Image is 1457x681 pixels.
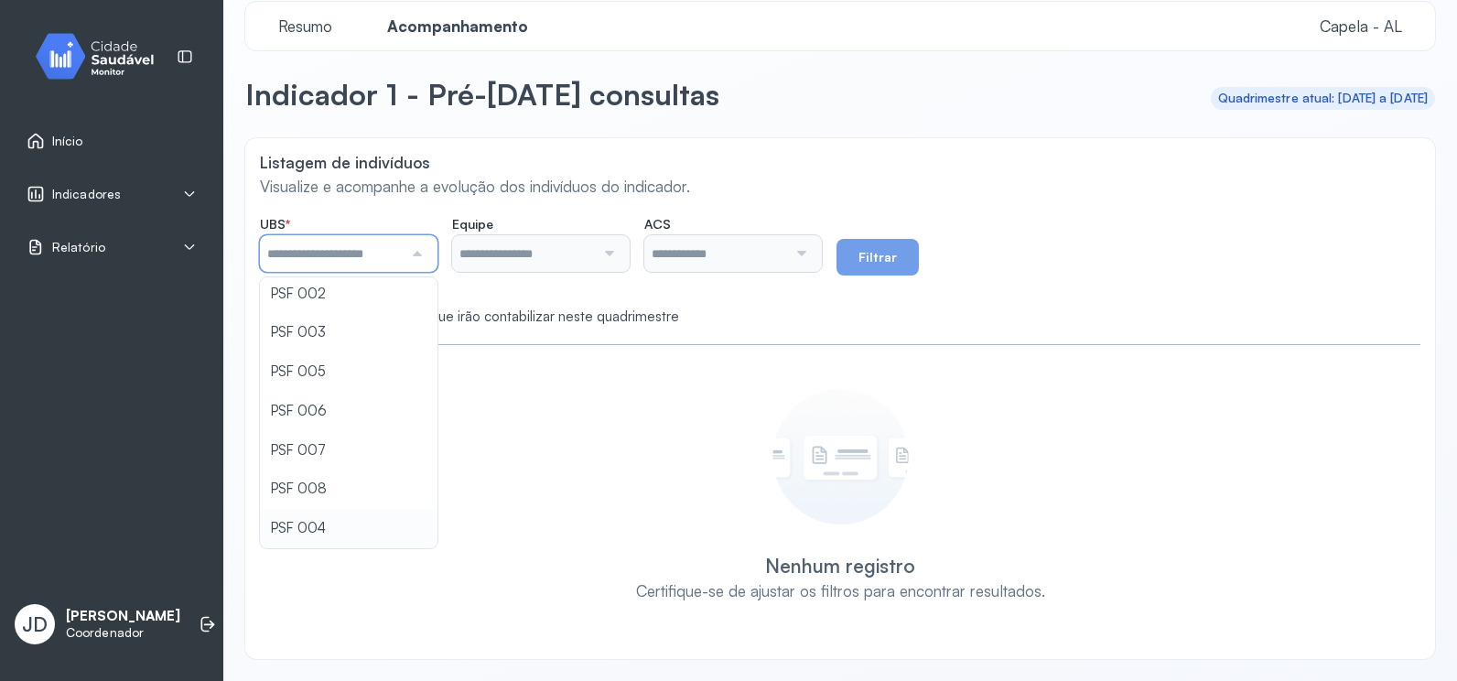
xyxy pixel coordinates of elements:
[66,608,180,625] p: [PERSON_NAME]
[836,239,919,276] button: Filtrar
[282,308,679,326] label: Exibir apenas indivíduos que irão contabilizar neste quadrimestre
[245,76,719,113] p: Indicador 1 - Pré-[DATE] consultas
[260,392,437,431] li: PSF 006
[376,16,539,36] span: Acompanhamento
[260,17,351,36] a: Resumo
[66,625,180,641] p: Coordenador
[369,17,546,36] a: Acompanhamento
[636,581,1045,600] div: Certifique-se de ajustar os filtros para encontrar resultados.
[19,29,184,83] img: monitor.svg
[260,352,437,392] li: PSF 005
[52,187,121,202] span: Indicadores
[772,389,909,524] img: Imagem de empty state
[260,431,437,470] li: PSF 007
[260,470,437,509] li: PSF 008
[1218,91,1429,106] div: Quadrimestre atual: [DATE] a [DATE]
[765,554,915,578] div: Nenhum registro
[267,16,343,36] span: Resumo
[260,313,437,352] li: PSF 003
[260,153,1420,172] p: Listagem de indivíduos
[644,216,671,232] span: ACS
[1320,16,1402,36] span: Capela - AL
[260,275,437,314] li: PSF 002
[452,216,493,232] span: Equipe
[52,240,105,255] span: Relatório
[260,177,1420,196] p: Visualize e acompanhe a evolução dos indivíduos do indicador.
[260,216,290,232] span: UBS
[52,134,83,149] span: Início
[260,509,437,548] li: PSF 004
[22,612,48,636] span: JD
[27,132,197,150] a: Início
